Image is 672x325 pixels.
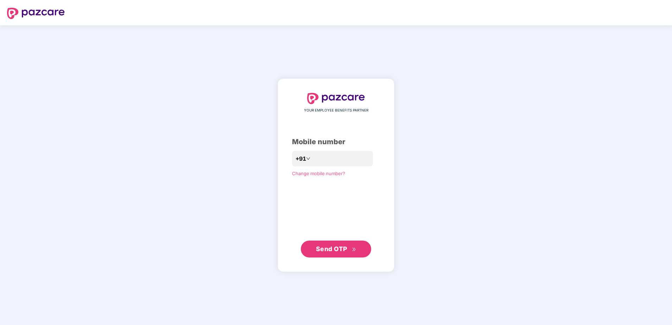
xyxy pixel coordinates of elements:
[316,245,347,253] span: Send OTP
[352,247,356,252] span: double-right
[292,171,345,176] a: Change mobile number?
[307,93,365,104] img: logo
[7,8,65,19] img: logo
[292,136,380,147] div: Mobile number
[304,108,368,113] span: YOUR EMPLOYEE BENEFITS PARTNER
[296,154,306,163] span: +91
[306,157,310,161] span: down
[301,241,371,257] button: Send OTPdouble-right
